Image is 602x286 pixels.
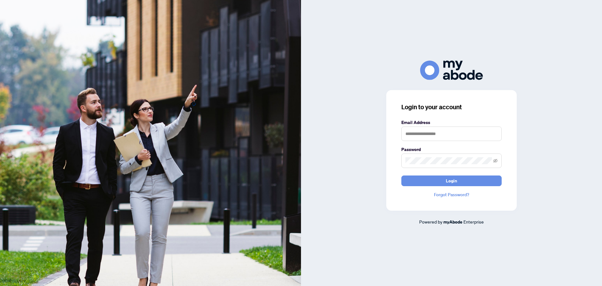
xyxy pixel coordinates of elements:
[401,119,502,126] label: Email Address
[463,219,484,224] span: Enterprise
[401,175,502,186] button: Login
[420,61,483,80] img: ma-logo
[446,176,457,186] span: Login
[493,159,498,163] span: eye-invisible
[401,146,502,153] label: Password
[401,103,502,111] h3: Login to your account
[443,219,462,225] a: myAbode
[419,219,442,224] span: Powered by
[401,191,502,198] a: Forgot Password?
